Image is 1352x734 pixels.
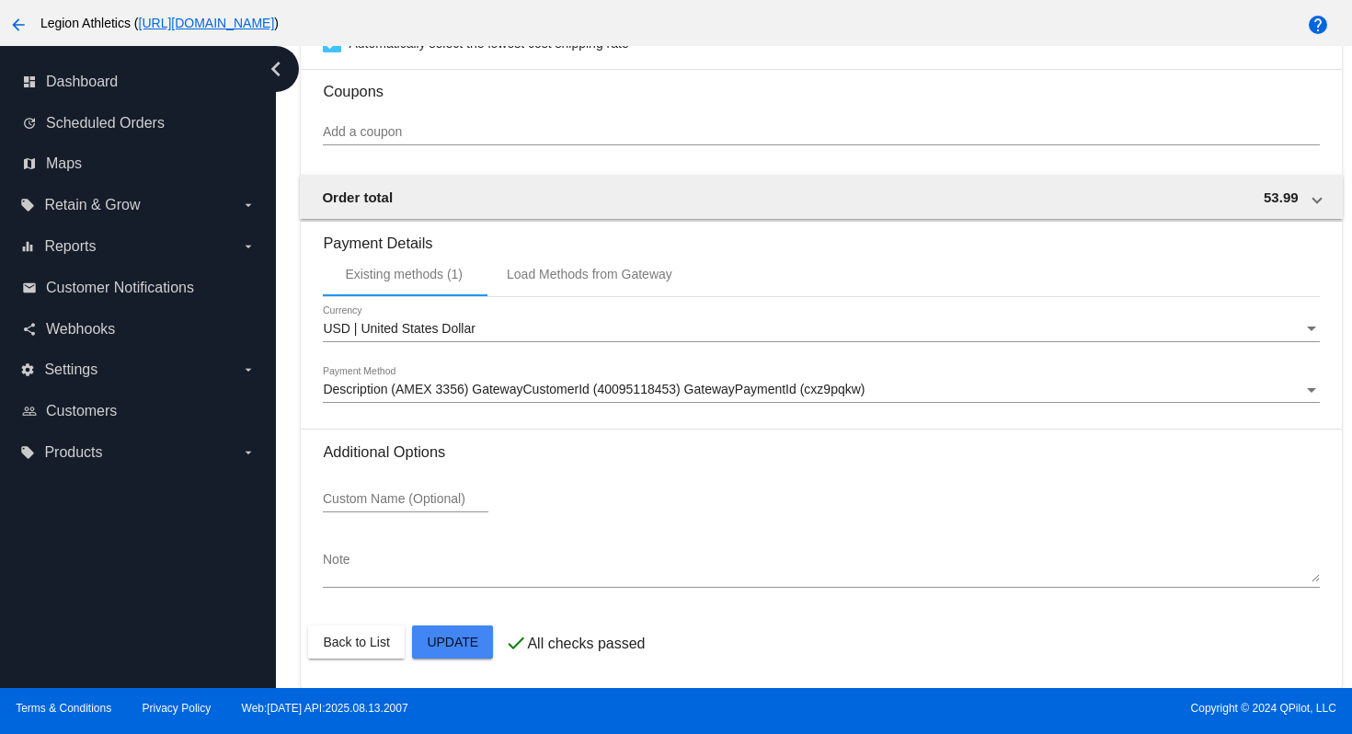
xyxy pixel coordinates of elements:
mat-select: Currency [323,322,1319,337]
span: Customers [46,403,117,419]
i: share [22,322,37,337]
i: arrow_drop_down [241,362,256,377]
span: Webhooks [46,321,115,338]
p: All checks passed [527,636,645,652]
i: arrow_drop_down [241,198,256,212]
mat-expansion-panel-header: Order total 53.99 [300,175,1342,219]
a: people_outline Customers [22,396,256,426]
button: Update [412,625,493,659]
span: Dashboard [46,74,118,90]
span: Products [44,444,102,461]
span: Copyright © 2024 QPilot, LLC [692,702,1336,715]
i: chevron_left [261,54,291,84]
a: dashboard Dashboard [22,67,256,97]
i: dashboard [22,75,37,89]
button: Back to List [308,625,404,659]
span: Description (AMEX 3356) GatewayCustomerId (40095118453) GatewayPaymentId (cxz9pqkw) [323,382,865,396]
mat-icon: check [505,632,527,654]
i: equalizer [20,239,35,254]
i: local_offer [20,198,35,212]
input: Add a coupon [323,125,1319,140]
mat-icon: help [1307,14,1329,36]
a: email Customer Notifications [22,273,256,303]
div: Existing methods (1) [345,267,463,281]
span: 53.99 [1264,189,1299,205]
i: local_offer [20,445,35,460]
span: Back to List [323,635,389,649]
a: map Maps [22,149,256,178]
i: email [22,281,37,295]
a: share Webhooks [22,315,256,344]
a: Web:[DATE] API:2025.08.13.2007 [242,702,408,715]
a: [URL][DOMAIN_NAME] [139,16,275,30]
i: map [22,156,37,171]
h3: Payment Details [323,221,1319,252]
span: Maps [46,155,82,172]
mat-select: Payment Method [323,383,1319,397]
i: update [22,116,37,131]
span: Retain & Grow [44,197,140,213]
a: update Scheduled Orders [22,109,256,138]
i: settings [20,362,35,377]
span: Order total [322,189,393,205]
span: Customer Notifications [46,280,194,296]
div: Load Methods from Gateway [507,267,672,281]
i: arrow_drop_down [241,239,256,254]
i: arrow_drop_down [241,445,256,460]
h3: Additional Options [323,443,1319,461]
span: Update [427,635,478,649]
input: Custom Name (Optional) [323,492,488,507]
a: Privacy Policy [143,702,212,715]
span: Settings [44,361,97,378]
i: people_outline [22,404,37,419]
span: USD | United States Dollar [323,321,475,336]
span: Legion Athletics ( ) [40,16,279,30]
span: Reports [44,238,96,255]
h3: Coupons [323,69,1319,100]
mat-icon: arrow_back [7,14,29,36]
a: Terms & Conditions [16,702,111,715]
span: Scheduled Orders [46,115,165,132]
